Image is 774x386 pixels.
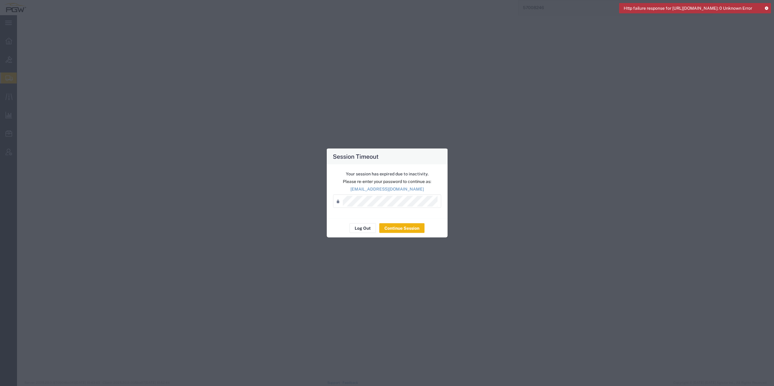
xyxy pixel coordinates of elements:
button: Log Out [349,223,376,233]
button: Continue Session [379,223,425,233]
p: Please re-enter your password to continue as: [333,178,441,185]
h4: Session Timeout [333,152,379,161]
span: Http failure response for [URL][DOMAIN_NAME]: 0 Unknown Error [624,5,752,12]
p: [EMAIL_ADDRESS][DOMAIN_NAME] [333,186,441,192]
p: Your session has expired due to inactivity. [333,171,441,177]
